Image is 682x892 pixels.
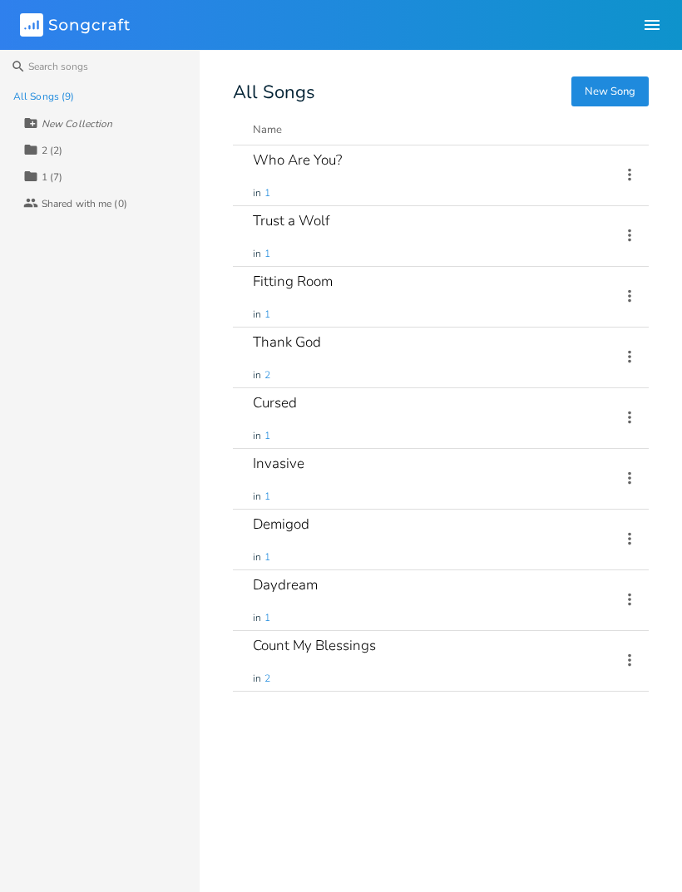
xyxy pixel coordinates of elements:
[42,172,63,182] div: 1 (7)
[264,429,270,443] span: 1
[571,76,649,106] button: New Song
[264,550,270,564] span: 1
[264,672,270,686] span: 2
[253,550,261,564] span: in
[253,153,342,167] div: Who Are You?
[253,335,321,349] div: Thank God
[42,145,63,155] div: 2 (2)
[253,611,261,625] span: in
[42,119,112,129] div: New Collection
[253,638,376,653] div: Count My Blessings
[253,274,333,288] div: Fitting Room
[253,247,261,261] span: in
[253,456,304,471] div: Invasive
[253,517,309,531] div: Demigod
[253,396,297,410] div: Cursed
[233,83,649,101] div: All Songs
[264,308,270,322] span: 1
[253,308,261,322] span: in
[253,214,329,228] div: Trust a Wolf
[264,368,270,382] span: 2
[264,611,270,625] span: 1
[253,672,261,686] span: in
[253,186,261,200] span: in
[253,121,600,138] button: Name
[264,186,270,200] span: 1
[42,199,127,209] div: Shared with me (0)
[253,429,261,443] span: in
[253,578,318,592] div: Daydream
[253,490,261,504] span: in
[253,368,261,382] span: in
[253,122,282,137] div: Name
[13,91,74,101] div: All Songs (9)
[264,490,270,504] span: 1
[264,247,270,261] span: 1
